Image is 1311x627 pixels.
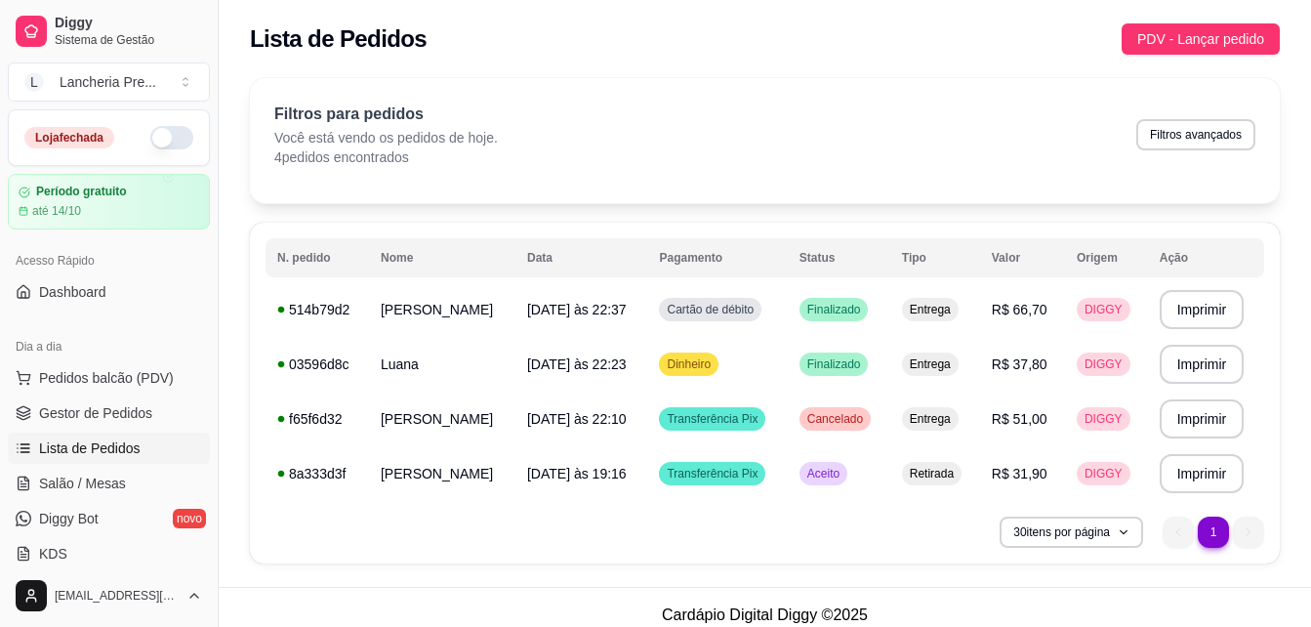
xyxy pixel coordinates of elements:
[369,238,515,277] th: Nome
[8,276,210,308] a: Dashboard
[8,174,210,230] a: Período gratuitoaté 14/10
[39,282,106,302] span: Dashboard
[803,356,865,372] span: Finalizado
[8,8,210,55] a: DiggySistema de Gestão
[1081,302,1127,317] span: DIGGY
[55,32,202,48] span: Sistema de Gestão
[250,23,427,55] h2: Lista de Pedidos
[150,126,193,149] button: Alterar Status
[8,245,210,276] div: Acesso Rápido
[527,356,627,372] span: [DATE] às 22:23
[803,411,867,427] span: Cancelado
[55,15,202,32] span: Diggy
[274,128,498,147] p: Você está vendo os pedidos de hoje.
[527,466,627,481] span: [DATE] às 19:16
[369,337,515,392] td: Luana
[60,72,156,92] div: Lancheria Pre ...
[39,439,141,458] span: Lista de Pedidos
[8,397,210,429] a: Gestor de Pedidos
[8,63,210,102] button: Select a team
[1148,238,1264,277] th: Ação
[277,409,357,429] div: f65f6d32
[1081,356,1127,372] span: DIGGY
[8,433,210,464] a: Lista de Pedidos
[992,356,1047,372] span: R$ 37,80
[663,302,758,317] span: Cartão de débito
[274,103,498,126] p: Filtros para pedidos
[24,72,44,92] span: L
[8,362,210,394] button: Pedidos balcão (PDV)
[906,411,955,427] span: Entrega
[39,403,152,423] span: Gestor de Pedidos
[277,464,357,483] div: 8a333d3f
[1198,517,1229,548] li: pagination item 1 active
[39,544,67,564] span: KDS
[1153,507,1274,558] nav: pagination navigation
[24,127,114,148] div: Loja fechada
[1160,454,1245,493] button: Imprimir
[992,466,1047,481] span: R$ 31,90
[1160,399,1245,439] button: Imprimir
[369,446,515,501] td: [PERSON_NAME]
[1137,28,1264,50] span: PDV - Lançar pedido
[527,411,627,427] span: [DATE] às 22:10
[55,588,179,604] span: [EMAIL_ADDRESS][DOMAIN_NAME]
[39,474,126,493] span: Salão / Mesas
[8,538,210,569] a: KDS
[1000,517,1143,548] button: 30itens por página
[663,411,761,427] span: Transferência Pix
[1160,345,1245,384] button: Imprimir
[39,368,174,388] span: Pedidos balcão (PDV)
[369,282,515,337] td: [PERSON_NAME]
[647,238,787,277] th: Pagamento
[803,302,865,317] span: Finalizado
[906,466,958,481] span: Retirada
[36,185,127,199] article: Período gratuito
[274,147,498,167] p: 4 pedidos encontrados
[515,238,648,277] th: Data
[369,392,515,446] td: [PERSON_NAME]
[803,466,843,481] span: Aceito
[527,302,627,317] span: [DATE] às 22:37
[8,331,210,362] div: Dia a dia
[663,466,761,481] span: Transferência Pix
[992,302,1047,317] span: R$ 66,70
[788,238,890,277] th: Status
[890,238,980,277] th: Tipo
[1136,119,1255,150] button: Filtros avançados
[1065,238,1148,277] th: Origem
[906,356,955,372] span: Entrega
[8,503,210,534] a: Diggy Botnovo
[277,300,357,319] div: 514b79d2
[39,509,99,528] span: Diggy Bot
[32,203,81,219] article: até 14/10
[1122,23,1280,55] button: PDV - Lançar pedido
[980,238,1065,277] th: Valor
[1081,411,1127,427] span: DIGGY
[906,302,955,317] span: Entrega
[266,238,369,277] th: N. pedido
[663,356,715,372] span: Dinheiro
[1160,290,1245,329] button: Imprimir
[277,355,357,374] div: 03596d8c
[8,572,210,619] button: [EMAIL_ADDRESS][DOMAIN_NAME]
[8,468,210,499] a: Salão / Mesas
[992,411,1047,427] span: R$ 51,00
[1081,466,1127,481] span: DIGGY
